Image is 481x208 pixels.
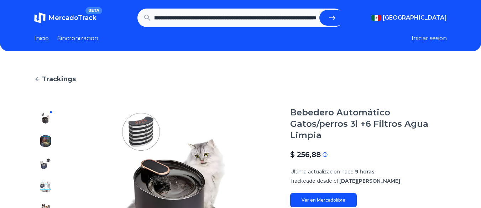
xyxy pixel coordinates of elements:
[48,14,96,22] span: MercadoTrack
[40,181,51,192] img: Bebedero Automático Gatos/perros 3l +6 Filtros Agua Limpia
[290,178,338,184] span: Trackeado desde el
[412,34,447,43] button: Iniciar sesion
[42,74,76,84] span: Trackings
[40,158,51,170] img: Bebedero Automático Gatos/perros 3l +6 Filtros Agua Limpia
[290,168,354,175] span: Ultima actualizacion hace
[371,14,447,22] button: [GEOGRAPHIC_DATA]
[290,193,357,207] a: Ver en Mercadolibre
[290,107,447,141] h1: Bebedero Automático Gatos/perros 3l +6 Filtros Agua Limpia
[383,14,447,22] span: [GEOGRAPHIC_DATA]
[57,34,98,43] a: Sincronizacion
[355,168,375,175] span: 9 horas
[40,113,51,124] img: Bebedero Automático Gatos/perros 3l +6 Filtros Agua Limpia
[34,74,447,84] a: Trackings
[339,178,400,184] span: [DATE][PERSON_NAME]
[371,15,381,21] img: Mexico
[34,12,46,24] img: MercadoTrack
[40,135,51,147] img: Bebedero Automático Gatos/perros 3l +6 Filtros Agua Limpia
[290,150,321,160] p: $ 256,88
[85,7,102,14] span: BETA
[34,34,49,43] a: Inicio
[34,12,96,24] a: MercadoTrackBETA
